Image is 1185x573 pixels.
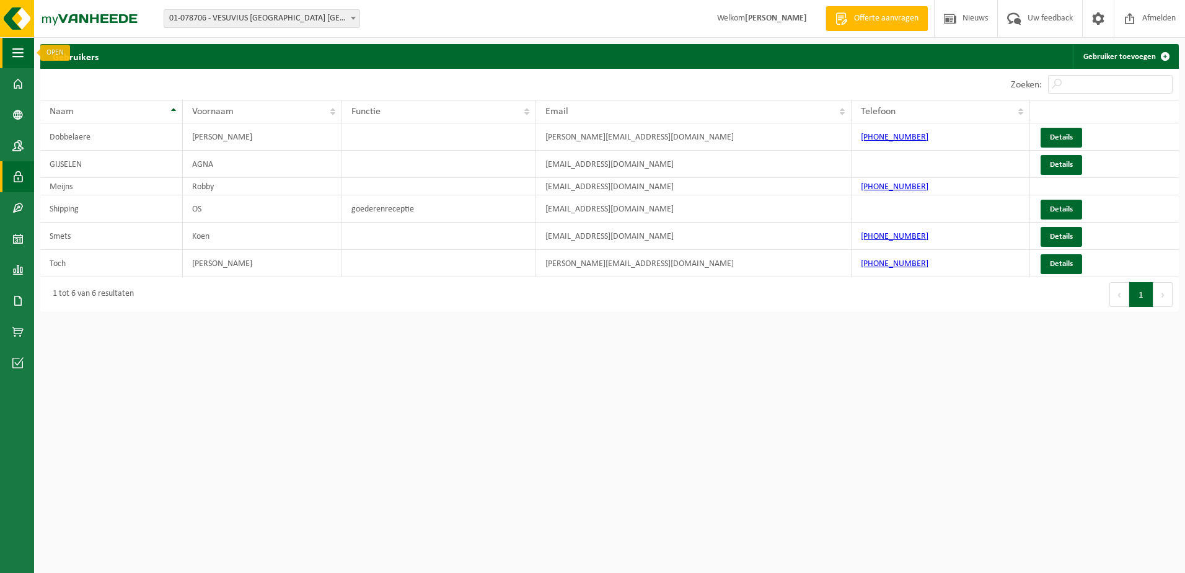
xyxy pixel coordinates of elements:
[40,44,111,68] h2: Gebruikers
[1041,128,1082,148] a: Details
[745,14,807,23] strong: [PERSON_NAME]
[183,250,342,277] td: [PERSON_NAME]
[1041,254,1082,274] a: Details
[183,151,342,178] td: AGNA
[545,107,568,117] span: Email
[826,6,928,31] a: Offerte aanvragen
[164,10,359,27] span: 01-078706 - VESUVIUS BELGIUM NV - OOSTENDE
[183,178,342,195] td: Robby
[40,151,183,178] td: GIJSELEN
[1153,282,1173,307] button: Next
[536,123,852,151] td: [PERSON_NAME][EMAIL_ADDRESS][DOMAIN_NAME]
[536,250,852,277] td: [PERSON_NAME][EMAIL_ADDRESS][DOMAIN_NAME]
[46,283,134,306] div: 1 tot 6 van 6 resultaten
[861,232,928,241] a: [PHONE_NUMBER]
[1073,44,1178,69] a: Gebruiker toevoegen
[1011,80,1042,90] label: Zoeken:
[536,178,852,195] td: [EMAIL_ADDRESS][DOMAIN_NAME]
[183,223,342,250] td: Koen
[183,123,342,151] td: [PERSON_NAME]
[192,107,234,117] span: Voornaam
[1109,282,1129,307] button: Previous
[342,195,535,223] td: goederenreceptie
[536,195,852,223] td: [EMAIL_ADDRESS][DOMAIN_NAME]
[861,259,928,269] a: [PHONE_NUMBER]
[851,12,922,25] span: Offerte aanvragen
[536,151,852,178] td: [EMAIL_ADDRESS][DOMAIN_NAME]
[861,107,896,117] span: Telefoon
[1041,155,1082,175] a: Details
[40,223,183,250] td: Smets
[50,107,74,117] span: Naam
[536,223,852,250] td: [EMAIL_ADDRESS][DOMAIN_NAME]
[183,195,342,223] td: OS
[40,250,183,277] td: Toch
[351,107,381,117] span: Functie
[164,9,360,28] span: 01-078706 - VESUVIUS BELGIUM NV - OOSTENDE
[40,178,183,195] td: Meijns
[861,133,928,142] a: [PHONE_NUMBER]
[1041,200,1082,220] a: Details
[40,123,183,151] td: Dobbelaere
[40,195,183,223] td: Shipping
[1129,282,1153,307] button: 1
[1041,227,1082,247] a: Details
[861,182,928,192] a: [PHONE_NUMBER]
